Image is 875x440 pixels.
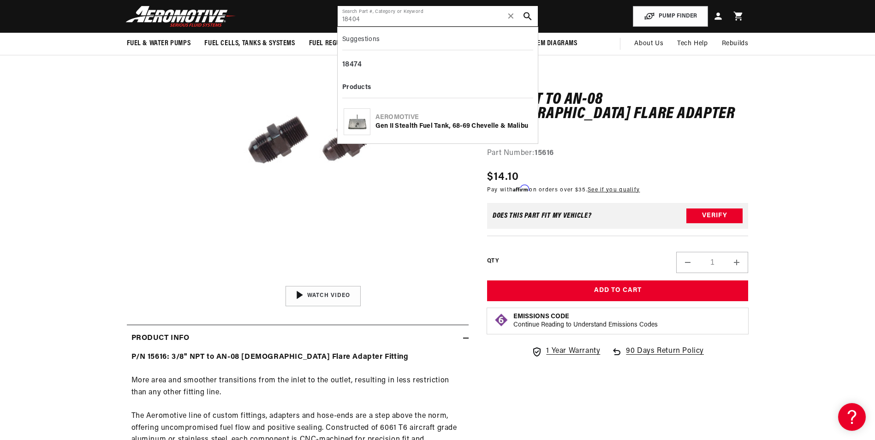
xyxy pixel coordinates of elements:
summary: Fuel & Water Pumps [120,33,198,54]
strong: 15616 [535,149,554,157]
b: Products [342,84,371,91]
summary: Fuel Cells, Tanks & Systems [197,33,302,54]
button: Add to Cart [487,280,749,301]
span: Affirm [513,184,529,191]
span: About Us [634,40,663,47]
img: Aeromotive [123,6,238,27]
span: Tech Help [677,39,708,49]
div: Suggestions [342,32,533,50]
span: System Diagrams [523,39,577,48]
div: 18474 [342,57,533,73]
summary: Fuel Regulators [302,33,370,54]
a: 90 Days Return Policy [611,345,704,367]
span: Rebuilds [722,39,749,49]
summary: Product Info [127,325,469,352]
div: Part Number: [487,148,749,160]
span: Fuel Cells, Tanks & Systems [204,39,295,48]
span: ✕ [507,9,515,24]
div: Does This part fit My vehicle? [493,212,592,220]
button: search button [518,6,538,26]
span: $14.10 [487,168,519,185]
img: Emissions code [494,313,509,327]
span: Fuel & Water Pumps [127,39,191,48]
img: Gen II Stealth Fuel Tank, 68-69 Chevelle & Malibu [344,113,370,131]
div: Aeromotive [375,113,532,122]
a: About Us [627,33,670,55]
a: See if you qualify - Learn more about Affirm Financing (opens in modal) [588,187,640,192]
span: 1 Year Warranty [546,345,600,357]
summary: System Diagrams [516,33,584,54]
div: Gen II Stealth Fuel Tank, 68-69 Chevelle & Malibu [375,122,532,131]
a: 1 Year Warranty [531,345,600,357]
span: Fuel Regulators [309,39,363,48]
summary: Rebuilds [715,33,756,55]
h2: Product Info [131,333,190,345]
strong: P/N 15616: 3/8'' NPT to AN-08 [DEMOGRAPHIC_DATA] Flare Adapter Fitting [131,353,409,361]
label: QTY [487,257,499,265]
summary: Tech Help [670,33,714,55]
span: 90 Days Return Policy [626,345,704,367]
h1: 3/8" NPT to AN-08 [DEMOGRAPHIC_DATA] Flare Adapter Fitting [487,92,749,136]
p: Pay with on orders over $35. [487,185,640,194]
button: PUMP FINDER [633,6,708,27]
input: Search by Part Number, Category or Keyword [338,6,538,26]
strong: Emissions Code [513,313,569,320]
button: Verify [686,208,743,223]
p: Continue Reading to Understand Emissions Codes [513,321,658,329]
button: Emissions CodeContinue Reading to Understand Emissions Codes [513,313,658,329]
